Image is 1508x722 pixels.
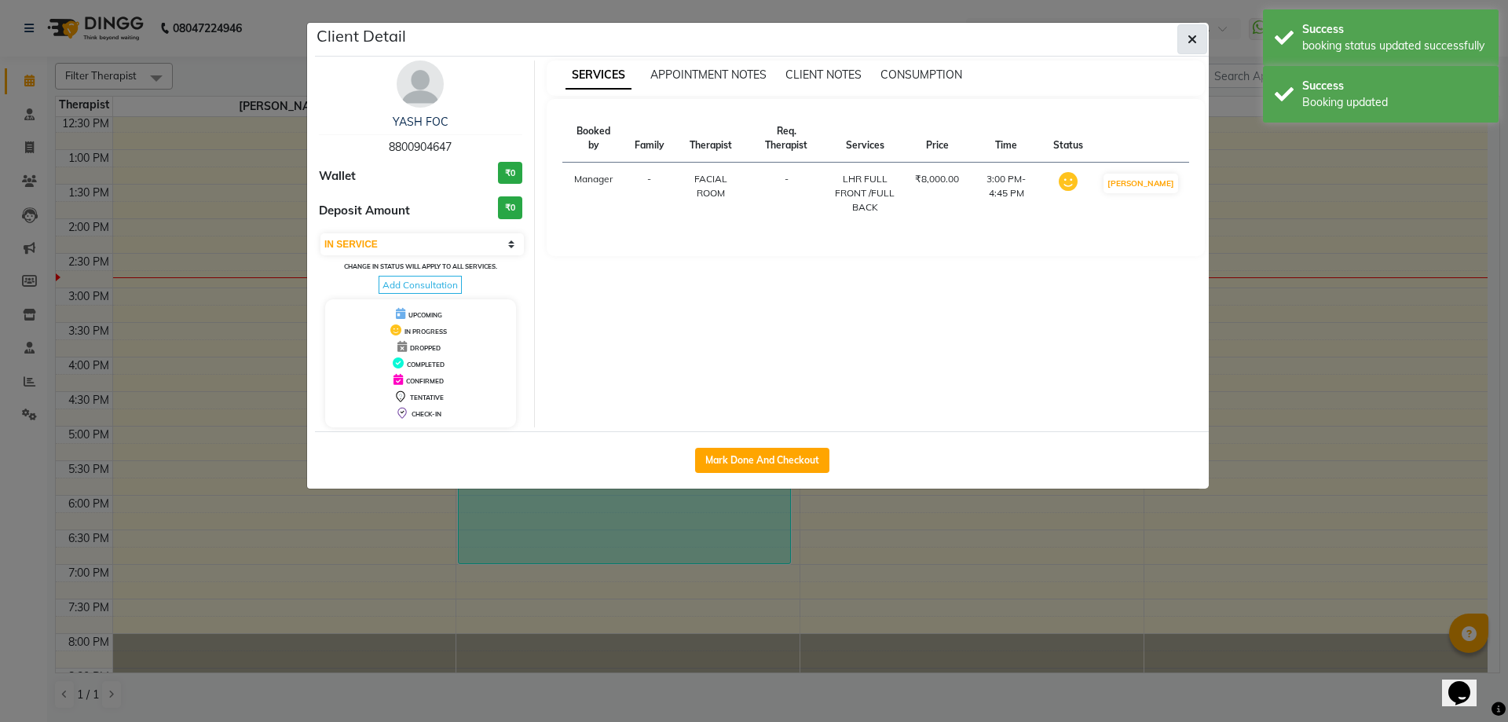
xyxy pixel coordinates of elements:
th: Req. Therapist [749,115,824,163]
button: [PERSON_NAME] [1104,174,1178,193]
td: - [625,163,674,225]
span: Wallet [319,167,356,185]
span: Deposit Amount [319,202,410,220]
td: Manager [562,163,625,225]
div: Success [1302,78,1487,94]
span: Add Consultation [379,276,462,294]
th: Services [825,115,906,163]
a: YASH FOC [393,115,448,129]
span: DROPPED [410,344,441,352]
th: Booked by [562,115,625,163]
iframe: chat widget [1442,659,1492,706]
span: UPCOMING [408,311,442,319]
img: avatar [397,60,444,108]
div: booking status updated successfully [1302,38,1487,54]
td: - [749,163,824,225]
small: Change in status will apply to all services. [344,262,497,270]
th: Price [906,115,968,163]
span: APPOINTMENT NOTES [650,68,767,82]
div: Booking updated [1302,94,1487,111]
span: IN PROGRESS [404,328,447,335]
th: Status [1044,115,1093,163]
th: Family [625,115,674,163]
span: FACIAL ROOM [694,173,727,199]
span: CLIENT NOTES [785,68,862,82]
td: 3:00 PM-4:45 PM [968,163,1044,225]
span: COMPLETED [407,361,445,368]
span: 8800904647 [389,140,452,154]
th: Therapist [674,115,749,163]
h3: ₹0 [498,162,522,185]
span: SERVICES [565,61,631,90]
div: ₹8,000.00 [915,172,959,186]
th: Time [968,115,1044,163]
span: CONSUMPTION [880,68,962,82]
h5: Client Detail [317,24,406,48]
div: Success [1302,21,1487,38]
span: TENTATIVE [410,394,444,401]
h3: ₹0 [498,196,522,219]
span: CONFIRMED [406,377,444,385]
div: LHR FULL FRONT /FULL BACK [834,172,897,214]
button: Mark Done And Checkout [695,448,829,473]
span: CHECK-IN [412,410,441,418]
